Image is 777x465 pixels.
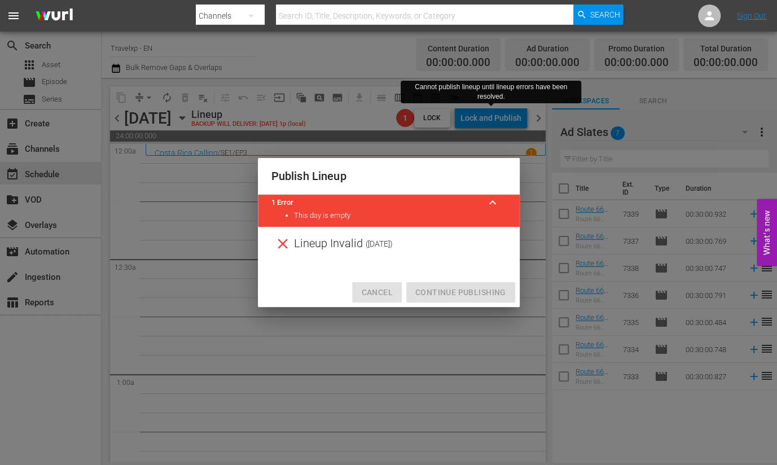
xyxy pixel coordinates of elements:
[7,9,20,23] span: menu
[27,3,81,29] img: ans4CAIJ8jUAAAAAAAAAAAAAAAAAAAAAAAAgQb4GAAAAAAAAAAAAAAAAAAAAAAAAJMjXAAAAAAAAAAAAAAAAAAAAAAAAgAT5G...
[479,189,506,216] button: keyboard_arrow_up
[361,286,392,300] span: Cancel
[757,199,777,266] button: Open Feedback Widget
[486,196,499,209] span: keyboard_arrow_up
[366,235,393,252] span: ( [DATE] )
[271,198,479,208] title: 1 Error
[405,82,577,102] div: Cannot publish lineup until lineup errors have been resolved.
[352,282,401,303] button: Cancel
[271,167,506,185] h2: Publish Lineup
[258,227,520,261] div: Lineup Invalid
[737,11,766,20] a: Sign Out
[294,210,506,221] li: This day is empty
[590,5,620,25] span: Search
